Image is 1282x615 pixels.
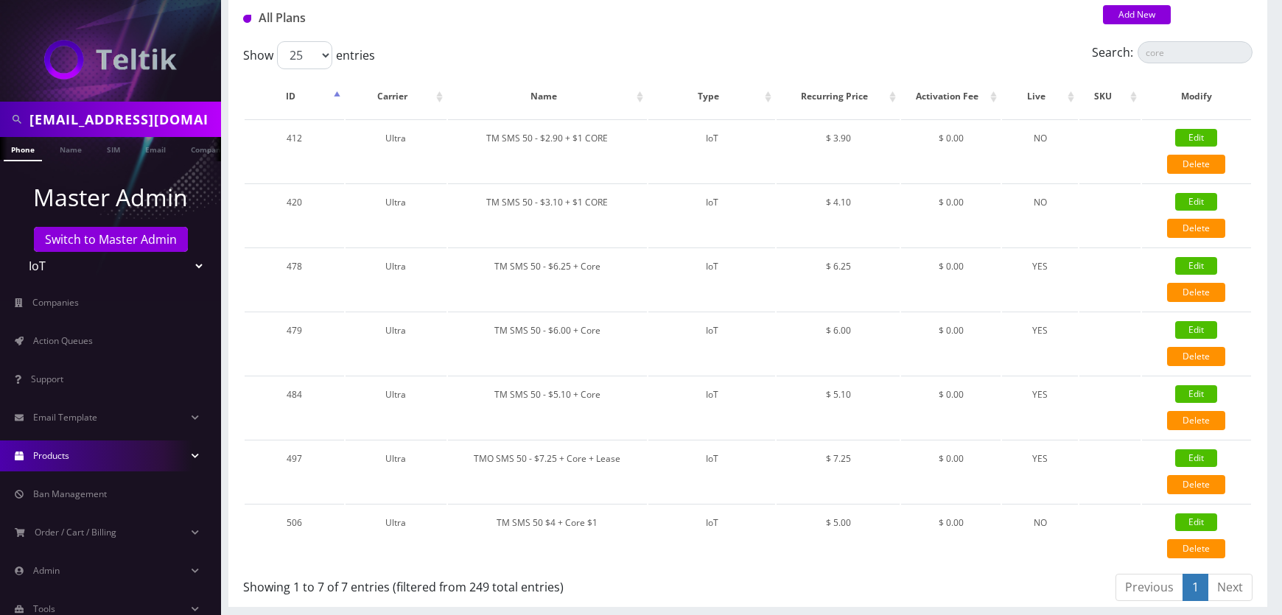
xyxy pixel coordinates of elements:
td: YES [1002,247,1078,310]
span: Companies [32,296,79,309]
a: Company [183,137,233,160]
td: YES [1002,376,1078,438]
a: Edit [1175,257,1217,275]
a: Edit [1175,449,1217,467]
td: TM SMS 50 $4 + Core $1 [448,504,647,566]
td: 506 [245,504,344,566]
span: Products [33,449,69,462]
span: Ban Management [33,488,107,500]
span: Email Template [33,411,97,424]
td: Ultra [346,119,446,182]
td: IoT [648,119,776,182]
select: Showentries [277,41,332,69]
td: $ 3.90 [777,119,900,182]
td: TM SMS 50 - $5.10 + Core [448,376,647,438]
td: $ 7.25 [777,440,900,502]
th: Name: activate to sort column ascending [448,75,647,118]
a: Name [52,137,89,160]
td: $ 0.00 [901,312,1001,374]
td: 420 [245,183,344,246]
label: Search: [1092,41,1253,63]
th: Modify [1142,75,1251,118]
img: IoT [44,40,177,80]
td: TM SMS 50 - $6.00 + Core [448,312,647,374]
div: Showing 1 to 7 of 7 entries (filtered from 249 total entries) [243,572,737,596]
td: NO [1002,183,1078,246]
a: Delete [1167,283,1225,302]
td: IoT [648,312,776,374]
td: $ 4.10 [777,183,900,246]
td: 497 [245,440,344,502]
td: Ultra [346,504,446,566]
td: Ultra [346,376,446,438]
td: NO [1002,119,1078,182]
span: Support [31,373,63,385]
input: Search: [1138,41,1253,63]
h1: All Plans [243,11,1081,25]
td: $ 0.00 [901,440,1001,502]
td: YES [1002,312,1078,374]
td: IoT [648,376,776,438]
a: Delete [1167,155,1225,174]
a: SIM [99,137,127,160]
td: $ 5.10 [777,376,900,438]
th: ID: activate to sort column descending [245,75,344,118]
input: Search in Company [29,105,217,133]
a: Delete [1167,219,1225,238]
td: $ 0.00 [901,119,1001,182]
a: Switch to Master Admin [34,227,188,252]
td: IoT [648,440,776,502]
td: TM SMS 50 - $3.10 + $1 CORE [448,183,647,246]
span: Tools [33,602,55,615]
td: IoT [648,247,776,310]
td: IoT [648,504,776,566]
a: Edit [1175,129,1217,147]
td: NO [1002,504,1078,566]
td: IoT [648,183,776,246]
a: 1 [1183,574,1208,601]
td: $ 6.00 [777,312,900,374]
td: $ 5.00 [777,504,900,566]
td: Ultra [346,247,446,310]
td: $ 0.00 [901,376,1001,438]
a: Phone [4,137,42,161]
td: YES [1002,440,1078,502]
a: Next [1208,574,1253,601]
a: Previous [1115,574,1183,601]
th: SKU: activate to sort column ascending [1079,75,1141,118]
td: $ 0.00 [901,247,1001,310]
th: Type: activate to sort column ascending [648,75,776,118]
td: 484 [245,376,344,438]
th: Live: activate to sort column ascending [1002,75,1078,118]
a: Delete [1167,539,1225,558]
a: Delete [1167,411,1225,430]
span: Action Queues [33,334,93,347]
a: Email [138,137,173,160]
td: TMO SMS 50 - $7.25 + Core + Lease [448,440,647,502]
a: Edit [1175,385,1217,403]
a: Edit [1175,321,1217,339]
td: 478 [245,247,344,310]
td: 412 [245,119,344,182]
td: TM SMS 50 - $6.25 + Core [448,247,647,310]
a: Edit [1175,193,1217,211]
th: Activation Fee: activate to sort column ascending [901,75,1001,118]
td: $ 6.25 [777,247,900,310]
th: Carrier: activate to sort column ascending [346,75,446,118]
td: Ultra [346,183,446,246]
a: Add New [1103,5,1171,24]
th: Recurring Price: activate to sort column ascending [777,75,900,118]
a: Delete [1167,475,1225,494]
span: Admin [33,564,60,577]
td: Ultra [346,440,446,502]
td: 479 [245,312,344,374]
td: $ 0.00 [901,183,1001,246]
td: $ 0.00 [901,504,1001,566]
a: Edit [1175,513,1217,531]
td: TM SMS 50 - $2.90 + $1 CORE [448,119,647,182]
td: Ultra [346,312,446,374]
span: Order / Cart / Billing [35,526,116,538]
a: Delete [1167,347,1225,366]
label: Show entries [243,41,375,69]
